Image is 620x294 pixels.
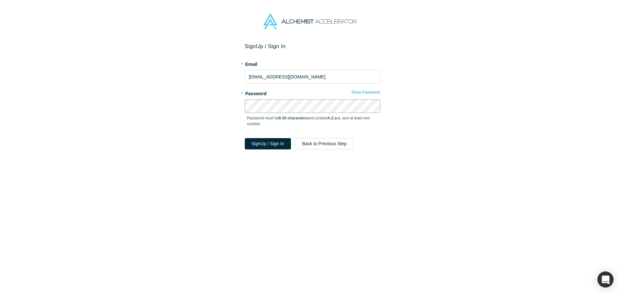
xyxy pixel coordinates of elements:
p: Password must be and contain , , and at least one number. [247,115,378,127]
strong: 8-20 characters [279,116,307,120]
strong: A-Z [327,116,334,120]
h2: Sign Up / Sign In [245,43,380,50]
button: Show Password [351,88,380,96]
label: Password [245,88,380,97]
button: SignUp / Sign In [245,138,291,149]
label: Email [245,59,380,68]
img: Alchemist Accelerator Logo [263,14,356,29]
strong: a-z [335,116,340,120]
button: Back to Previous Step [295,138,354,149]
